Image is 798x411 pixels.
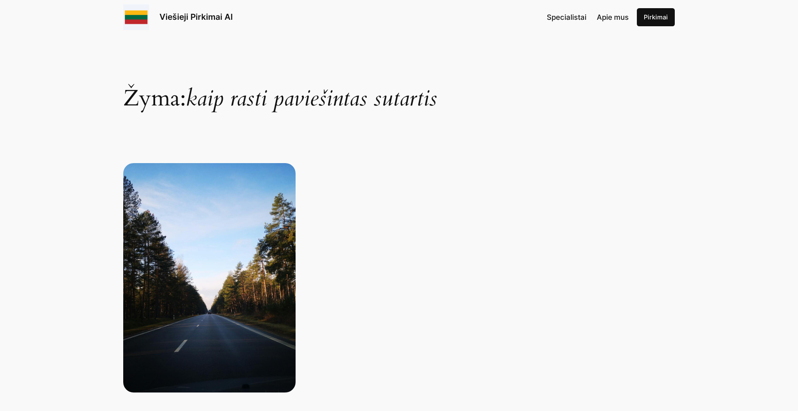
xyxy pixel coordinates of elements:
[637,8,675,26] a: Pirkimai
[547,12,629,23] nav: Navigation
[123,4,149,30] img: Viešieji pirkimai logo
[123,163,296,392] : Paviešintos viešųjų pirkimų sutartys: ką svarbu žinoti
[597,12,629,23] a: Apie mus
[123,43,675,110] h1: Žyma:
[186,83,437,114] span: kaip rasti paviešintas sutartis
[547,13,586,22] span: Specialistai
[597,13,629,22] span: Apie mus
[547,12,586,23] a: Specialistai
[159,12,233,22] a: Viešieji Pirkimai AI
